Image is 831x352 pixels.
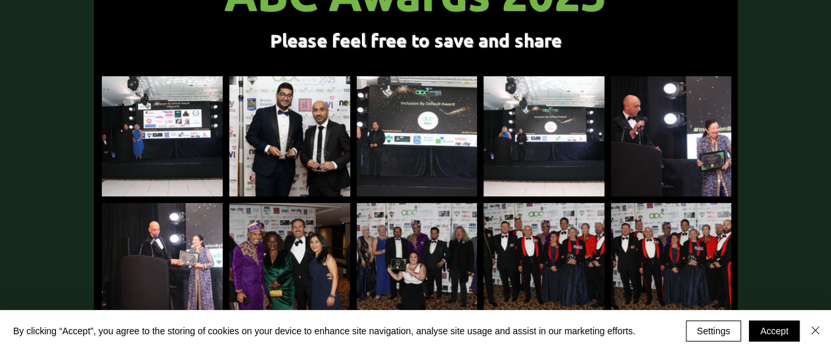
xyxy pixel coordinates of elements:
[807,320,823,341] button: Close
[686,320,742,341] button: Settings
[270,28,562,51] span: Please feel free to save and share
[807,322,823,338] img: Close
[749,320,799,341] button: Accept
[13,325,635,337] span: By clicking “Accept”, you agree to the storing of cookies on your device to enhance site navigati...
